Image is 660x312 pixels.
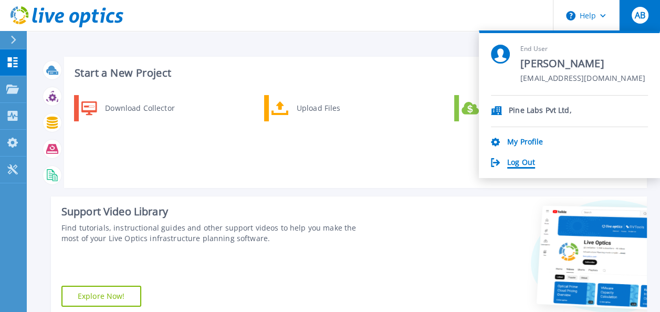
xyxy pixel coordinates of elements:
div: Find tutorials, instructional guides and other support videos to help you make the most of your L... [61,223,371,244]
a: Log Out [507,158,535,168]
div: Download Collector [100,98,179,119]
span: [EMAIL_ADDRESS][DOMAIN_NAME] [520,74,645,84]
span: [PERSON_NAME] [520,57,645,71]
a: Explore Now! [61,286,141,307]
p: Pine Labs Pvt Ltd, [509,106,572,116]
a: My Profile [507,138,543,148]
h3: Start a New Project [75,67,633,79]
a: Cloud Pricing Calculator [454,95,562,121]
span: End User [520,45,645,54]
a: Upload Files [264,95,372,121]
span: AB [634,11,645,19]
div: Upload Files [291,98,369,119]
a: Download Collector [74,95,182,121]
div: Support Video Library [61,205,371,219]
